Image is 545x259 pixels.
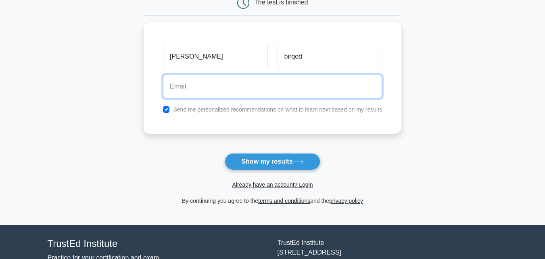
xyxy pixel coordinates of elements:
input: Email [163,75,382,98]
input: Last name [278,45,382,68]
div: By continuing you agree to the and the [139,196,406,206]
button: Show my results [225,153,320,170]
a: privacy policy [329,198,363,204]
a: terms and conditions [258,198,310,204]
h4: TrustEd Institute [48,238,268,250]
label: Send me personalized recommendations on what to learn next based on my results [173,106,382,113]
input: First name [163,45,267,68]
a: Already have an account? Login [232,181,313,188]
